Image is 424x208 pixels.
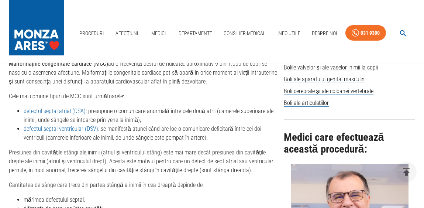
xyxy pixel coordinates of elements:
[284,88,373,95] span: Boli cerebrale și ale coloanei vertebrale
[9,92,278,101] p: Cele mai comune tipuri de MCC sunt următoarele:
[24,107,278,125] li: : presupune o comunicare anormală între cele două atrii (camerele superioare ale inimii, unde sân...
[24,195,278,204] li: mărimea defectului septal;
[221,26,269,41] a: Consilier Medical
[284,64,378,71] span: Bolile valvelor și ale vaselor inimii la copii
[9,60,108,67] strong: Malformațiile congenitale cardiace (MCC)
[77,26,107,41] a: Proceduri
[9,148,278,175] p: Presiunea din cavitățile stângi ale inimii (atriul și ventriculul stâng) este mai mare decât pres...
[345,25,386,41] a: 031 9300
[309,26,340,41] a: Despre Noi
[284,99,329,107] span: Boli ale articulațiilor
[176,26,215,41] a: Departamente
[275,26,303,41] a: Info Utile
[113,26,141,41] a: Afecțiuni
[9,181,278,190] p: Cantitatea de sânge care trece din partea stângă a inimii în cea dreaptă depinde de:
[284,76,365,83] span: Boli ale aparatului genital masculin
[24,125,98,132] a: defectul septal ventricular (DSV)
[361,28,380,38] div: 031 9300
[9,59,278,86] p: au o frecvență destul de ridicată: aproximativ 9 din 1.000 de copii se nasc cu o asemenea afecțiu...
[146,26,170,41] a: Medici
[396,162,417,182] button: delete
[284,132,415,155] h2: Medici care efectuează această procedură:
[24,125,278,142] li: : se manifestă atunci când are loc o comunicare deficitară între cei doi ventriculi (camerele inf...
[24,108,86,115] a: defectul septal atrial (DSA)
